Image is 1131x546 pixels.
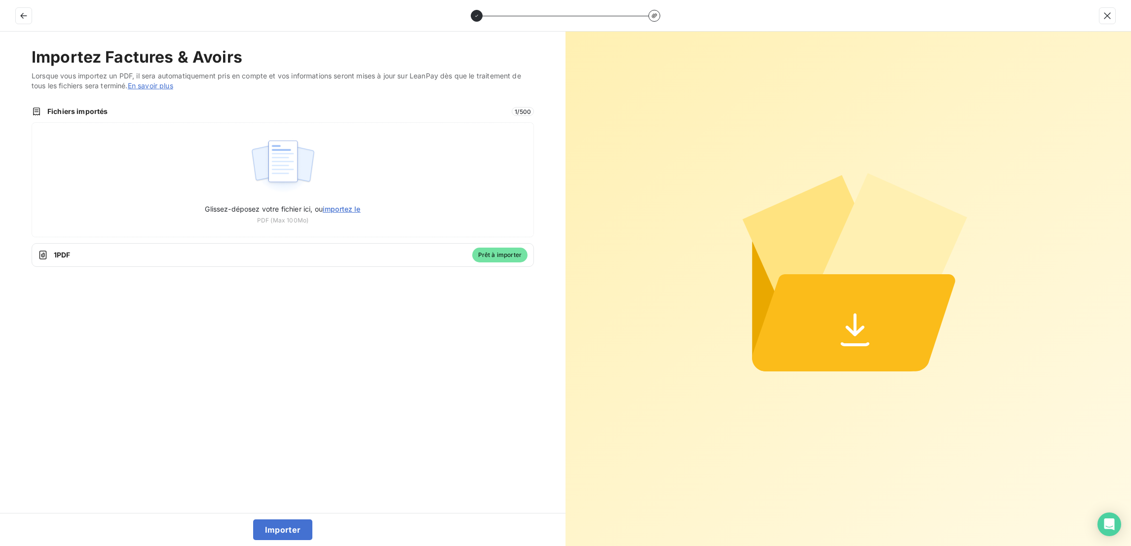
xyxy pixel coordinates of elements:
[250,135,316,198] img: illustration
[128,81,173,90] a: En savoir plus
[205,205,360,213] span: Glissez-déposez votre fichier ici, ou
[512,107,534,116] span: 1 / 500
[32,47,534,67] h2: Importez Factures & Avoirs
[472,248,528,262] span: Prêt à importer
[32,71,534,91] span: Lorsque vous importez un PDF, il sera automatiquement pris en compte et vos informations seront m...
[47,107,506,116] span: Fichiers importés
[323,205,361,213] span: importez le
[54,250,466,260] span: 1 PDF
[257,216,308,225] span: PDF (Max 100Mo)
[253,519,313,540] button: Importer
[1097,512,1121,536] div: Open Intercom Messenger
